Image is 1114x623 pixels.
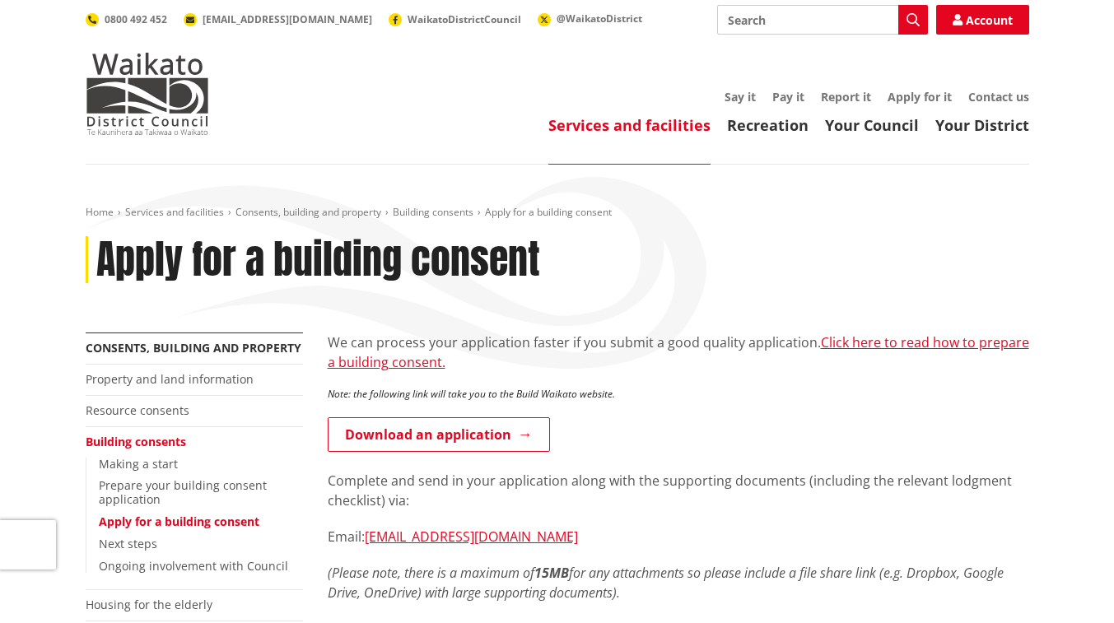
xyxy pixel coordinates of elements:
[328,527,1029,546] p: Email:
[328,417,550,452] a: Download an application
[534,564,569,582] strong: 15MB
[105,12,167,26] span: 0800 492 452
[86,434,186,449] a: Building consents
[548,115,711,135] a: Services and facilities
[393,205,473,219] a: Building consents
[184,12,372,26] a: [EMAIL_ADDRESS][DOMAIN_NAME]
[328,471,1029,510] p: Complete and send in your application along with the supporting documents (including the relevant...
[86,53,209,135] img: Waikato District Council - Te Kaunihera aa Takiwaa o Waikato
[86,340,301,356] a: Consents, building and property
[96,236,540,284] h1: Apply for a building consent
[99,558,288,574] a: Ongoing involvement with Council
[86,12,167,26] a: 0800 492 452
[235,205,381,219] a: Consents, building and property
[86,205,114,219] a: Home
[86,371,254,387] a: Property and land information
[821,89,871,105] a: Report it
[772,89,804,105] a: Pay it
[557,12,642,26] span: @WaikatoDistrict
[485,205,612,219] span: Apply for a building consent
[86,402,189,418] a: Resource consents
[389,12,521,26] a: WaikatoDistrictCouncil
[328,332,1029,372] p: We can process your application faster if you submit a good quality application.
[86,206,1029,220] nav: breadcrumb
[408,12,521,26] span: WaikatoDistrictCouncil
[125,205,224,219] a: Services and facilities
[328,564,1004,602] em: (Please note, there is a maximum of for any attachments so please include a file share link (e.g....
[365,528,578,546] a: [EMAIL_ADDRESS][DOMAIN_NAME]
[888,89,952,105] a: Apply for it
[538,12,642,26] a: @WaikatoDistrict
[328,387,615,401] em: Note: the following link will take you to the Build Waikato website.
[727,115,809,135] a: Recreation
[825,115,919,135] a: Your Council
[328,333,1029,371] a: Click here to read how to prepare a building consent.
[717,5,928,35] input: Search input
[86,597,212,612] a: Housing for the elderly
[203,12,372,26] span: [EMAIL_ADDRESS][DOMAIN_NAME]
[968,89,1029,105] a: Contact us
[99,456,178,472] a: Making a start
[725,89,756,105] a: Say it
[935,115,1029,135] a: Your District
[99,536,157,551] a: Next steps
[99,514,259,529] a: Apply for a building consent
[99,477,267,507] a: Prepare your building consent application
[936,5,1029,35] a: Account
